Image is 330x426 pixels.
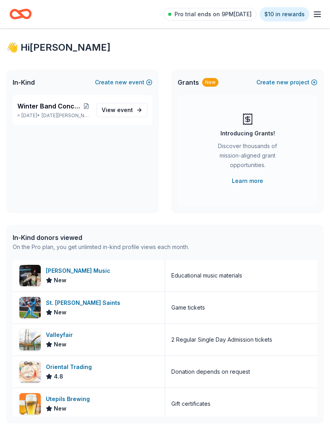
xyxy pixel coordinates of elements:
div: Donation depends on request [171,367,250,377]
span: Pro trial ends on 9PM[DATE] [174,10,252,19]
a: Learn more [232,176,263,186]
div: Gift certificates [171,399,211,409]
div: [PERSON_NAME] Music [46,266,114,276]
span: event [117,106,133,113]
div: 👋 Hi [PERSON_NAME] [6,41,324,54]
span: new [115,78,127,87]
img: Image for St. Paul Saints [19,297,41,318]
a: View event [97,103,148,117]
button: Createnewevent [95,78,152,87]
img: Image for Valleyfair [19,329,41,350]
span: View [102,105,133,115]
span: [DATE][PERSON_NAME], [GEOGRAPHIC_DATA] [42,112,90,119]
a: $10 in rewards [260,7,309,21]
button: Createnewproject [256,78,317,87]
div: Oriental Trading [46,362,95,372]
a: Pro trial ends on 9PM[DATE] [163,8,256,21]
div: New [202,78,218,87]
div: 2 Regular Single Day Admission tickets [171,335,272,344]
span: New [54,404,66,413]
div: Utepils Brewing [46,394,93,404]
a: Home [9,5,32,23]
span: Winter Band Concert and Online Auction [17,101,82,111]
img: Image for Oriental Trading [19,361,41,382]
div: Introducing Grants! [220,129,275,138]
div: In-Kind donors viewed [13,233,189,242]
img: Image for Utepils Brewing [19,393,41,415]
span: new [277,78,288,87]
span: New [54,276,66,285]
span: New [54,340,66,349]
div: On the Pro plan, you get unlimited in-kind profile views each month. [13,242,189,252]
div: Game tickets [171,303,205,312]
div: Discover thousands of mission-aligned grant opportunities. [209,141,286,173]
div: St. [PERSON_NAME] Saints [46,298,123,308]
img: Image for Alfred Music [19,265,41,286]
span: New [54,308,66,317]
p: [DATE] • [17,112,90,119]
div: Valleyfair [46,330,76,340]
span: Grants [178,78,199,87]
span: In-Kind [13,78,35,87]
div: Educational music materials [171,271,242,280]
span: 4.8 [54,372,63,381]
